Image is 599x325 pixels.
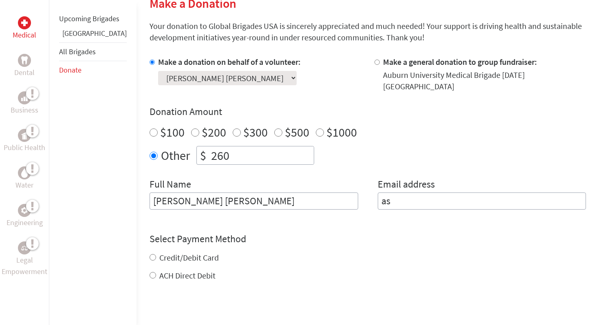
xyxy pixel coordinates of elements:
[59,65,81,75] a: Donate
[243,124,268,140] label: $300
[59,28,127,42] li: Ghana
[383,69,586,92] div: Auburn University Medical Brigade [DATE] [GEOGRAPHIC_DATA]
[21,245,28,250] img: Legal Empowerment
[21,131,28,139] img: Public Health
[150,178,191,192] label: Full Name
[14,67,35,78] p: Dental
[150,232,586,245] h4: Select Payment Method
[21,168,28,177] img: Water
[7,204,43,228] a: EngineeringEngineering
[4,142,45,153] p: Public Health
[209,146,314,164] input: Enter Amount
[21,95,28,101] img: Business
[7,217,43,228] p: Engineering
[59,10,127,28] li: Upcoming Brigades
[21,56,28,64] img: Dental
[202,124,226,140] label: $200
[59,61,127,79] li: Donate
[15,179,33,191] p: Water
[326,124,357,140] label: $1000
[150,192,358,210] input: Enter Full Name
[11,91,38,116] a: BusinessBusiness
[160,124,185,140] label: $100
[150,105,586,118] h4: Donation Amount
[161,146,190,165] label: Other
[18,54,31,67] div: Dental
[14,54,35,78] a: DentalDental
[18,16,31,29] div: Medical
[21,20,28,26] img: Medical
[18,129,31,142] div: Public Health
[59,14,119,23] a: Upcoming Brigades
[2,241,47,277] a: Legal EmpowermentLegal Empowerment
[15,166,33,191] a: WaterWater
[18,166,31,179] div: Water
[13,16,36,41] a: MedicalMedical
[159,252,219,263] label: Credit/Debit Card
[59,42,127,61] li: All Brigades
[18,241,31,254] div: Legal Empowerment
[378,178,435,192] label: Email address
[159,270,216,281] label: ACH Direct Debit
[18,204,31,217] div: Engineering
[158,57,301,67] label: Make a donation on behalf of a volunteer:
[21,207,28,214] img: Engineering
[378,192,586,210] input: Your Email
[150,20,586,43] p: Your donation to Global Brigades USA is sincerely appreciated and much needed! Your support is dr...
[13,29,36,41] p: Medical
[383,57,537,67] label: Make a general donation to group fundraiser:
[197,146,209,164] div: $
[62,29,127,38] a: [GEOGRAPHIC_DATA]
[2,254,47,277] p: Legal Empowerment
[4,129,45,153] a: Public HealthPublic Health
[59,47,96,56] a: All Brigades
[18,91,31,104] div: Business
[11,104,38,116] p: Business
[285,124,309,140] label: $500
